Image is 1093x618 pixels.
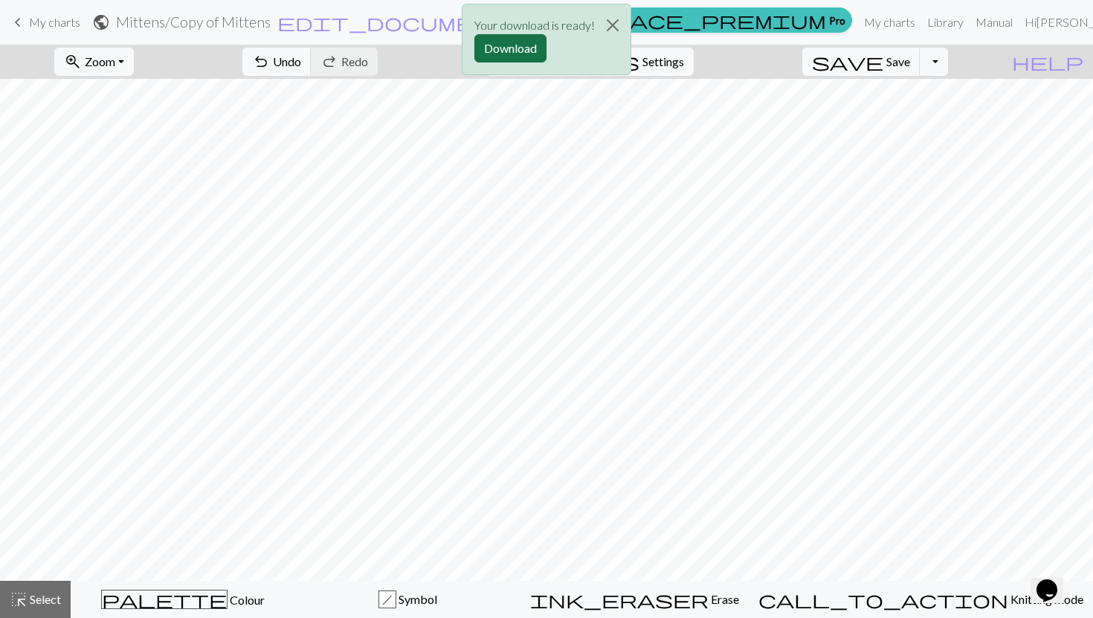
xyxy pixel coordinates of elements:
[1031,559,1078,603] iframe: chat widget
[296,581,521,618] button: h Symbol
[396,592,437,606] span: Symbol
[1008,592,1083,606] span: Knitting mode
[758,589,1008,610] span: call_to_action
[595,4,631,46] button: Close
[228,593,265,607] span: Colour
[71,581,296,618] button: Colour
[474,34,546,62] button: Download
[102,589,227,610] span: palette
[709,592,739,606] span: Erase
[530,589,709,610] span: ink_eraser
[28,592,61,606] span: Select
[749,581,1093,618] button: Knitting mode
[474,16,595,34] p: Your download is ready!
[520,581,749,618] button: Erase
[10,589,28,610] span: highlight_alt
[379,591,396,609] div: h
